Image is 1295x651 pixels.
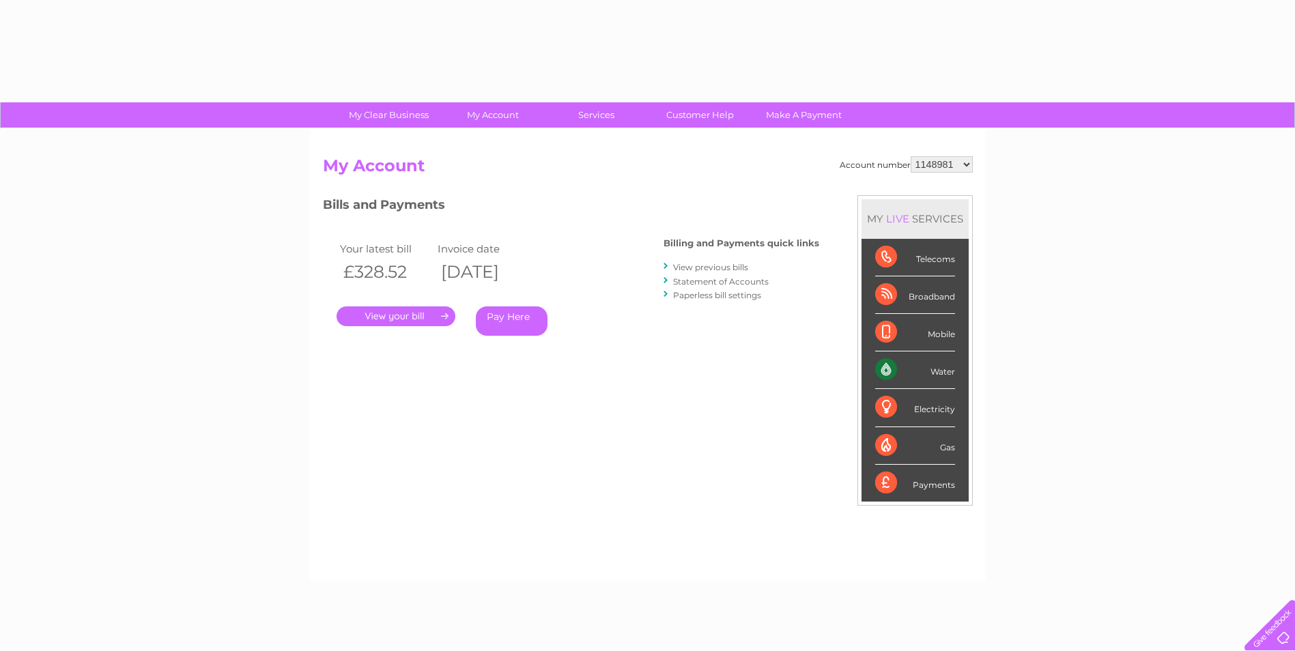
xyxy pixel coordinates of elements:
[875,389,955,426] div: Electricity
[337,258,435,286] th: £328.52
[644,102,756,128] a: Customer Help
[540,102,653,128] a: Services
[323,156,973,182] h2: My Account
[332,102,445,128] a: My Clear Business
[673,276,769,287] a: Statement of Accounts
[883,212,912,225] div: LIVE
[434,240,532,258] td: Invoice date
[875,239,955,276] div: Telecoms
[875,314,955,351] div: Mobile
[862,199,969,238] div: MY SERVICES
[875,276,955,314] div: Broadband
[434,258,532,286] th: [DATE]
[673,290,761,300] a: Paperless bill settings
[748,102,860,128] a: Make A Payment
[337,240,435,258] td: Your latest bill
[337,306,455,326] a: .
[673,262,748,272] a: View previous bills
[436,102,549,128] a: My Account
[875,465,955,502] div: Payments
[875,427,955,465] div: Gas
[664,238,819,248] h4: Billing and Payments quick links
[840,156,973,173] div: Account number
[875,351,955,389] div: Water
[323,195,819,219] h3: Bills and Payments
[476,306,547,336] a: Pay Here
